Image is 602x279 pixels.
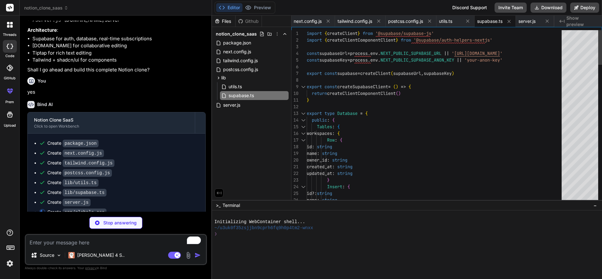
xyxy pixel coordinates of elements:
div: 10 [291,90,298,97]
div: 26 [291,197,298,203]
button: Deploy [570,3,599,13]
span: notion_clone_saas [24,5,68,11]
div: 19 [291,150,298,157]
span: : [342,184,345,189]
span: ~/u3uk0f35zsjjbn9cprh6fq9h0p4tm2-wnxx [215,225,313,231]
span: . [368,50,370,56]
div: 8 [291,77,298,83]
span: { [332,117,335,123]
img: icon [195,252,201,258]
li: Supabase for auth, database, real-time subscriptions [32,35,206,43]
div: 22 [291,170,298,177]
span: : [317,150,319,156]
div: 25 [291,190,298,197]
div: 16 [291,130,298,137]
div: 12 [291,103,298,110]
span: type [325,110,335,116]
li: Tiptap for rich text editing [32,50,206,57]
span: { [325,30,327,36]
span: : [312,144,314,149]
span: Database [337,110,358,116]
div: Files [212,18,235,24]
span: : [332,170,335,176]
span: id?: [307,190,317,196]
span: createClient [360,70,391,76]
span: Tables [317,124,332,130]
div: Discord Support [448,3,491,13]
span: from [363,30,373,36]
span: string [317,144,332,149]
span: env [370,57,378,63]
code: /server.js [32,18,61,23]
span: } [396,37,398,43]
span: = [347,50,350,56]
span: utils.ts [228,83,243,90]
label: code [5,53,14,59]
code: server.js [63,199,91,206]
img: Pick Models [56,253,62,258]
div: 6 [291,63,298,70]
span: => [401,84,406,90]
h6: Bind AI [37,101,53,108]
span: − [593,202,597,209]
span: = [358,70,360,76]
span: supabase.ts [228,92,255,99]
button: − [592,200,598,210]
span: export [307,110,322,116]
button: Invite Team [495,3,527,13]
span: supabaseUrl [393,70,421,76]
span: export [307,70,322,76]
div: Create [47,150,104,156]
li: Tailwind + shadcn/ui for components [32,56,206,64]
button: Download [530,3,566,13]
label: Upload [4,123,16,128]
span: const [325,70,337,76]
div: Create [47,140,99,147]
span: package.json [222,39,252,47]
span: string [317,190,332,196]
div: 13 [291,110,298,117]
span: return [312,90,327,96]
span: } [307,97,309,103]
span: = [388,84,391,90]
span: : [327,157,330,163]
span: createClient [327,30,358,36]
div: Click to collapse the range. [299,123,307,130]
span: . [378,57,380,63]
span: name [307,150,317,156]
span: ( [396,90,398,96]
span: { [337,124,340,130]
span: : [332,130,335,136]
div: Click to collapse the range. [299,117,307,123]
span: Show preview [566,15,597,28]
span: { [337,130,340,136]
label: GitHub [4,76,16,81]
span: Insert [327,184,342,189]
span: string [332,157,347,163]
code: next.config.js [63,149,104,157]
strong: Architecture [27,27,57,33]
div: Click to collapse the range. [299,137,307,143]
span: ) [398,90,401,96]
span: Initializing WebContainer shell... [215,219,305,225]
img: attachment [185,252,192,259]
label: prem [5,99,14,105]
img: settings [4,258,15,269]
span: export [307,84,322,90]
span: } [327,177,330,183]
span: env [370,50,378,56]
span: : [332,164,335,169]
div: Github [236,18,262,24]
span: supabase.ts [477,18,503,24]
div: 24 [291,183,298,190]
span: } [358,30,360,36]
span: ) [452,70,454,76]
span: . [368,57,370,63]
span: process [350,50,368,56]
p: Stop answering [103,220,137,226]
span: : [317,197,319,203]
div: 11 [291,97,298,103]
span: ' [500,50,503,56]
span: updated_at [307,170,332,176]
span: '@supabase/auth-helpers-nextjs' [414,37,492,43]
